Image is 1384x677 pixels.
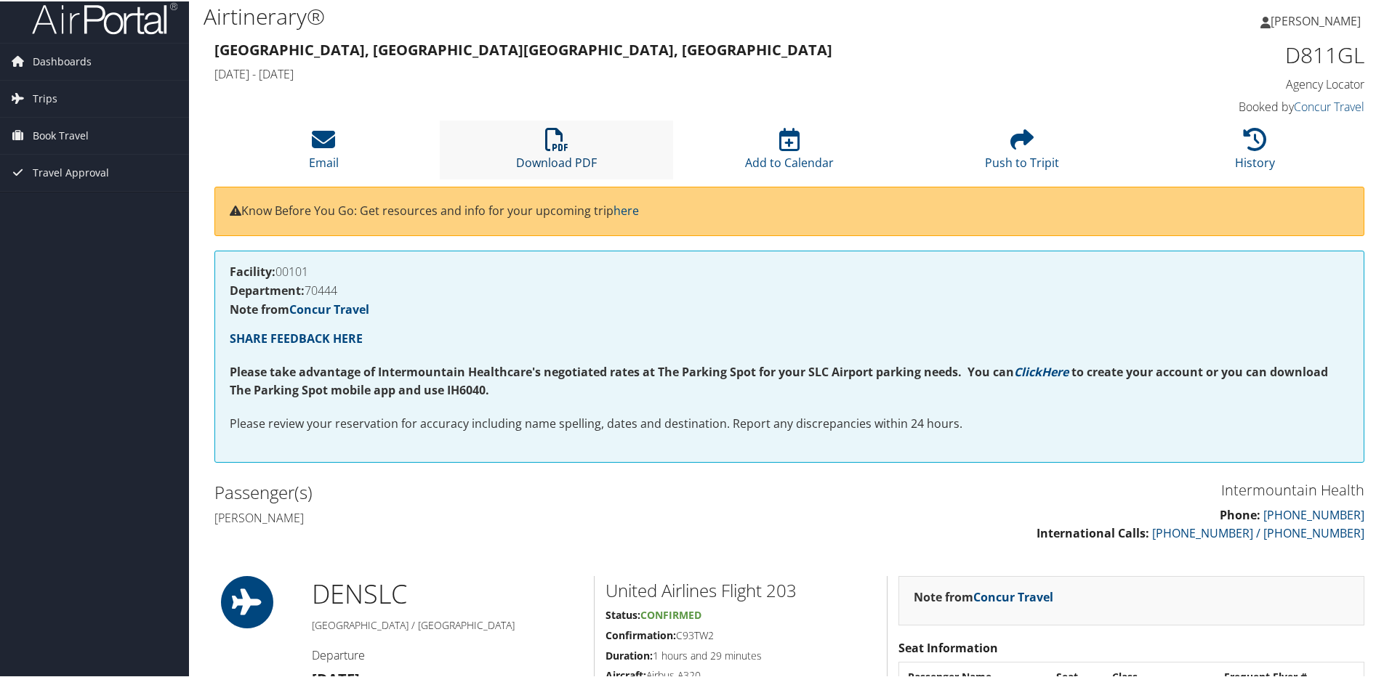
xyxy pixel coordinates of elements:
a: [PHONE_NUMBER] [1263,506,1364,522]
strong: Department: [230,281,305,297]
h4: Departure [312,646,583,662]
h1: DEN SLC [312,575,583,611]
a: History [1235,134,1275,169]
span: [PERSON_NAME] [1271,12,1361,28]
strong: Duration: [605,647,653,661]
a: Email [309,134,339,169]
strong: Facility: [230,262,275,278]
h1: D811GL [1093,38,1364,69]
span: Confirmed [640,607,701,620]
h4: Agency Locator [1093,75,1364,91]
a: here [613,201,639,217]
h4: 70444 [230,283,1349,295]
h4: [PERSON_NAME] [214,508,778,524]
span: Travel Approval [33,153,109,190]
strong: Phone: [1220,506,1260,522]
a: SHARE FEEDBACK HERE [230,329,363,345]
h5: 1 hours and 29 minutes [605,647,876,662]
strong: Note from [230,300,369,316]
strong: Please take advantage of Intermountain Healthcare's negotiated rates at The Parking Spot for your... [230,362,1014,378]
h4: 00101 [230,264,1349,276]
h2: Passenger(s) [214,479,778,503]
p: Know Before You Go: Get resources and info for your upcoming trip [230,200,1349,219]
a: Download PDF [516,134,597,169]
a: Concur Travel [973,588,1053,604]
h3: Intermountain Health [800,479,1364,499]
strong: Note from [914,588,1053,604]
h5: C93TW2 [605,627,876,641]
h4: Booked by [1093,97,1364,113]
a: Add to Calendar [745,134,834,169]
a: [PHONE_NUMBER] / [PHONE_NUMBER] [1152,524,1364,540]
a: Here [1042,362,1069,378]
span: Book Travel [33,116,89,153]
strong: Status: [605,607,640,620]
a: Concur Travel [1294,97,1364,113]
span: Dashboards [33,42,92,78]
span: Trips [33,79,57,115]
strong: [GEOGRAPHIC_DATA], [GEOGRAPHIC_DATA] [GEOGRAPHIC_DATA], [GEOGRAPHIC_DATA] [214,38,832,58]
a: Click [1014,362,1042,378]
strong: International Calls: [1037,524,1149,540]
h2: United Airlines Flight 203 [605,577,876,601]
h4: [DATE] - [DATE] [214,65,1071,81]
a: Concur Travel [289,300,369,316]
h5: [GEOGRAPHIC_DATA] / [GEOGRAPHIC_DATA] [312,617,583,631]
p: Please review your reservation for accuracy including name spelling, dates and destination. Repor... [230,413,1349,432]
strong: Confirmation: [605,627,676,641]
strong: Seat Information [898,639,998,654]
a: Push to Tripit [985,134,1059,169]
